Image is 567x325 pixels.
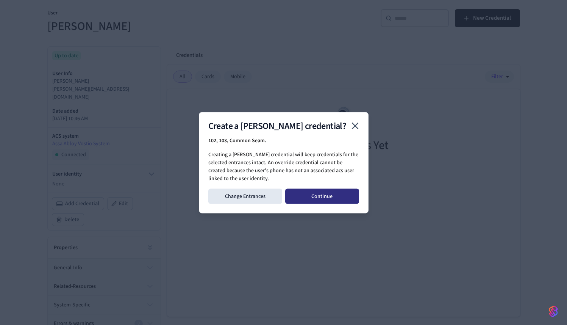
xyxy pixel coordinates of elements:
[208,137,359,144] p: 102, 103, Common Seam .
[208,121,359,130] h2: Create a [PERSON_NAME] credential?
[285,188,359,204] button: Continue
[549,305,558,317] img: SeamLogoGradient.69752ec5.svg
[199,112,369,213] div: Creating a [PERSON_NAME] credential will keep credentials for the selected entrances intact. An o...
[346,117,364,135] button: close
[208,188,282,204] button: Change Entrances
